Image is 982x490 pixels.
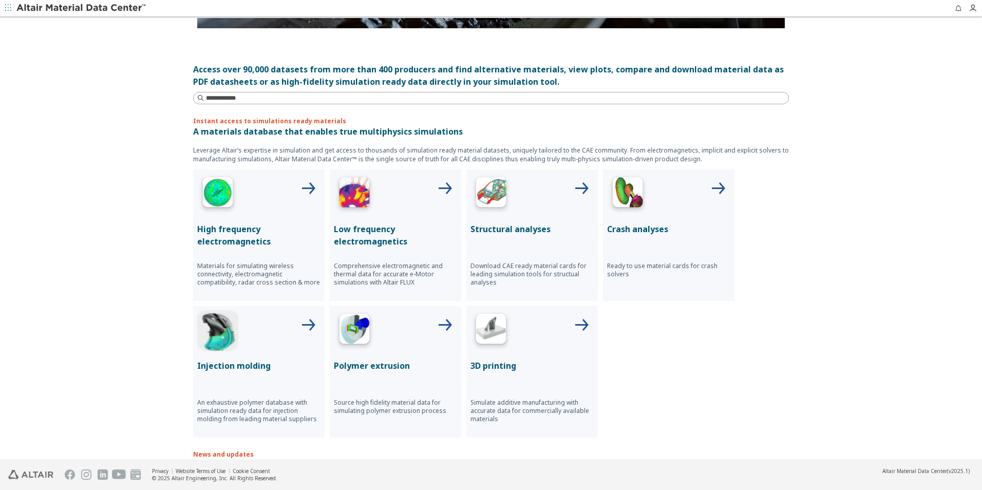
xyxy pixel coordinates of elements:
p: Structural analyses [470,223,594,235]
p: High frequency electromagnetics [197,223,320,248]
p: Instant access to simulations ready materials [193,117,789,125]
p: A materials database that enables true multiphysics simulations [193,125,789,138]
p: Download CAE ready material cards for leading simulation tools for structual analyses [470,262,594,287]
img: Altair Material Data Center [16,3,147,13]
img: 3D Printing Icon [470,310,512,351]
p: Source high fidelity material data for simulating polymer extrusion process [334,399,457,415]
p: Here's what's new in Altair Material Data Center™ [193,459,789,471]
p: Injection molding [197,360,320,372]
a: Privacy [152,467,168,475]
p: Low frequency electromagnetics [334,223,457,248]
button: Injection Molding IconInjection moldingAn exhaustive polymer database with simulation ready data ... [193,306,325,438]
a: Website Terms of Use [176,467,225,475]
a: Cookie Consent [233,467,270,475]
p: Ready to use material cards for crash solvers [607,262,730,278]
p: News and updates [193,450,789,459]
p: 3D printing [470,360,594,372]
img: Crash Analyses Icon [607,174,648,215]
button: High Frequency IconHigh frequency electromagneticsMaterials for simulating wireless connectivity,... [193,169,325,301]
button: Structural Analyses IconStructural analysesDownload CAE ready material cards for leading simulati... [466,169,598,301]
p: An exhaustive polymer database with simulation ready data for injection molding from leading mate... [197,399,320,423]
span: Altair Material Data Center [882,467,947,475]
p: Simulate additive manufacturing with accurate data for commercially available materials [470,399,594,423]
img: Low Frequency Icon [334,174,375,215]
button: Polymer Extrusion IconPolymer extrusionSource high fidelity material data for simulating polymer ... [330,306,461,438]
p: Materials for simulating wireless connectivity, electromagnetic compatibility, radar cross sectio... [197,262,320,287]
p: Comprehensive electromagnetic and thermal data for accurate e-Motor simulations with Altair FLUX [334,262,457,287]
img: Altair Engineering [8,470,53,479]
button: 3D Printing Icon3D printingSimulate additive manufacturing with accurate data for commercially av... [466,306,598,438]
button: Crash Analyses IconCrash analysesReady to use material cards for crash solvers [603,169,734,301]
div: Access over 90,000 datasets from more than 400 producers and find alternative materials, view plo... [193,63,789,88]
img: Polymer Extrusion Icon [334,310,375,351]
p: Leverage Altair’s expertise in simulation and get access to thousands of simulation ready materia... [193,146,789,163]
img: Structural Analyses Icon [470,174,512,215]
p: Polymer extrusion [334,360,457,372]
div: © 2025 Altair Engineering, Inc. All Rights Reserved. [152,475,277,482]
img: Injection Molding Icon [197,310,238,351]
div: (v2025.1) [882,467,970,475]
img: High Frequency Icon [197,174,238,215]
p: Crash analyses [607,223,730,235]
button: Low Frequency IconLow frequency electromagneticsComprehensive electromagnetic and thermal data fo... [330,169,461,301]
